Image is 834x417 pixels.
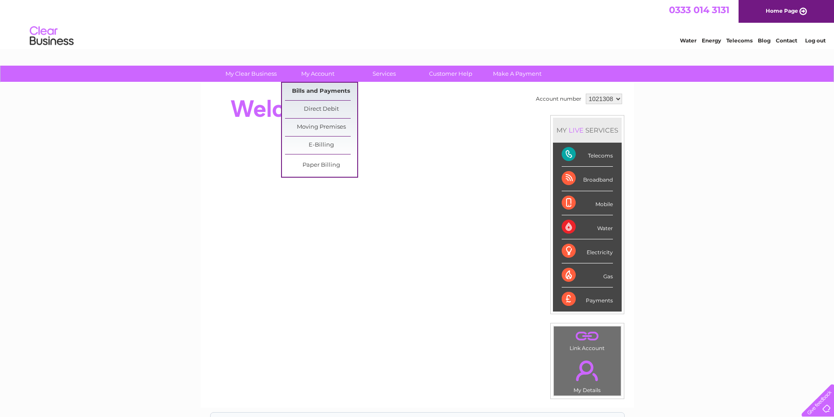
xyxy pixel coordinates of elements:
[556,355,619,386] a: .
[282,66,354,82] a: My Account
[556,329,619,344] a: .
[348,66,420,82] a: Services
[553,353,621,396] td: My Details
[776,37,797,44] a: Contact
[553,118,622,143] div: MY SERVICES
[562,191,613,215] div: Mobile
[758,37,771,44] a: Blog
[669,4,729,15] a: 0333 014 3131
[702,37,721,44] a: Energy
[211,5,624,42] div: Clear Business is a trading name of Verastar Limited (registered in [GEOGRAPHIC_DATA] No. 3667643...
[562,239,613,263] div: Electricity
[553,326,621,354] td: Link Account
[562,215,613,239] div: Water
[285,101,357,118] a: Direct Debit
[726,37,753,44] a: Telecoms
[285,83,357,100] a: Bills and Payments
[285,119,357,136] a: Moving Premises
[680,37,697,44] a: Water
[534,91,584,106] td: Account number
[481,66,553,82] a: Make A Payment
[29,23,74,49] img: logo.png
[805,37,826,44] a: Log out
[562,167,613,191] div: Broadband
[285,157,357,174] a: Paper Billing
[285,137,357,154] a: E-Billing
[415,66,487,82] a: Customer Help
[567,126,585,134] div: LIVE
[562,263,613,287] div: Gas
[562,287,613,311] div: Payments
[562,143,613,167] div: Telecoms
[215,66,287,82] a: My Clear Business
